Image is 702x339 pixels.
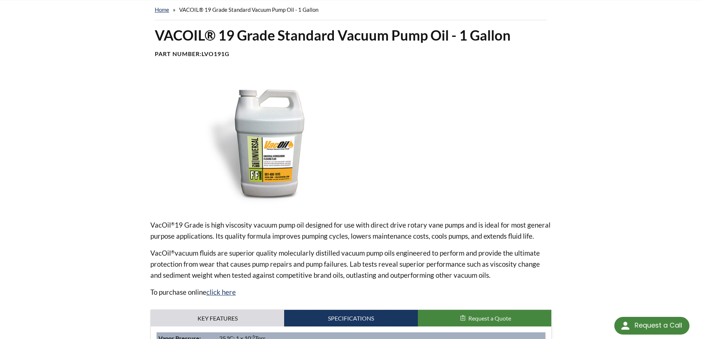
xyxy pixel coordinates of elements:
[202,50,230,57] b: LVO191G
[150,219,552,242] p: VacOil 19 Grade is high viscosity vacuum pump oil designed for use with direct drive rotary vane ...
[468,315,511,322] span: Request a Quote
[635,317,682,334] div: Request a Call
[150,287,552,298] p: To purchase online
[171,249,175,255] sup: ®
[150,248,552,281] p: VacOil vacuum fluids are superior quality molecularly distilled vacuum pump oils engineered to pe...
[179,6,318,13] span: VACOIL® 19 Grade Standard Vacuum Pump Oil - 1 Gallon
[155,6,169,13] a: home
[151,310,284,327] a: Key Features
[155,50,548,58] h4: Part Number:
[418,310,552,327] button: Request a Quote
[284,310,418,327] a: Specifications
[614,317,689,335] div: Request a Call
[150,76,385,208] img: VacOil Universal Flushing Fluid image
[619,320,631,332] img: round button
[171,221,175,226] sup: ®
[206,288,236,296] a: click here
[155,26,548,44] h1: VACOIL® 19 Grade Standard Vacuum Pump Oil - 1 Gallon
